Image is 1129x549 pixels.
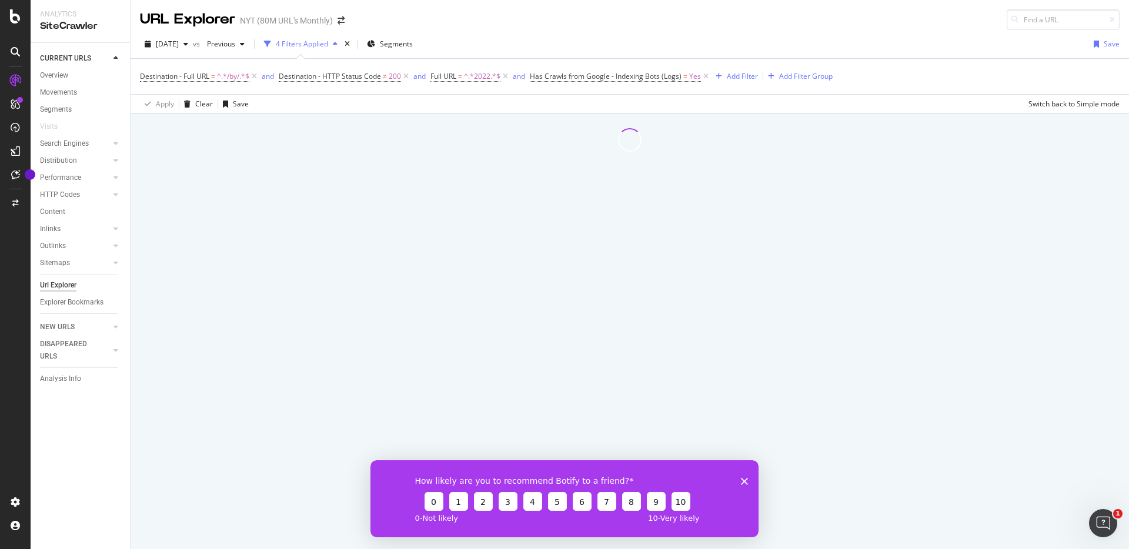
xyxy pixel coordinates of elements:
[727,71,758,81] div: Add Filter
[40,206,122,218] a: Content
[25,169,35,180] div: Tooltip anchor
[217,68,249,85] span: ^.*/by/.*$
[140,9,235,29] div: URL Explorer
[711,69,758,83] button: Add Filter
[1113,509,1123,518] span: 1
[40,240,110,252] a: Outlinks
[40,373,81,385] div: Analysis Info
[464,68,500,85] span: ^.*2022.*$
[240,15,333,26] div: NYT (80M URL's Monthly)
[40,189,110,201] a: HTTP Codes
[40,86,77,99] div: Movements
[413,71,426,82] button: and
[380,39,413,49] span: Segments
[1028,99,1120,109] div: Switch back to Simple mode
[140,71,209,81] span: Destination - Full URL
[1024,95,1120,113] button: Switch back to Simple mode
[140,35,193,53] button: [DATE]
[262,71,274,82] button: and
[513,71,525,82] button: and
[683,71,687,81] span: =
[383,71,387,81] span: ≠
[195,99,213,109] div: Clear
[689,68,701,85] span: Yes
[40,103,122,116] a: Segments
[40,86,122,99] a: Movements
[40,257,110,269] a: Sitemaps
[40,189,80,201] div: HTTP Codes
[40,223,110,235] a: Inlinks
[362,35,417,53] button: Segments
[259,35,342,53] button: 4 Filters Applied
[513,71,525,81] div: and
[40,223,61,235] div: Inlinks
[211,71,215,81] span: =
[40,138,89,150] div: Search Engines
[763,69,833,83] button: Add Filter Group
[40,172,110,184] a: Performance
[40,155,77,167] div: Distribution
[40,155,110,167] a: Distribution
[140,95,174,113] button: Apply
[40,9,121,19] div: Analytics
[1089,35,1120,53] button: Save
[40,69,68,82] div: Overview
[40,296,122,309] a: Explorer Bookmarks
[40,52,91,65] div: CURRENT URLS
[40,103,72,116] div: Segments
[202,35,249,53] button: Previous
[193,39,202,49] span: vs
[40,240,66,252] div: Outlinks
[40,338,99,363] div: DISAPPEARED URLS
[179,95,213,113] button: Clear
[530,71,682,81] span: Has Crawls from Google - Indexing Bots (Logs)
[389,68,401,85] span: 200
[338,16,345,25] div: arrow-right-arrow-left
[413,71,426,81] div: and
[430,71,456,81] span: Full URL
[40,321,75,333] div: NEW URLS
[276,39,328,49] div: 4 Filters Applied
[40,321,110,333] a: NEW URLS
[202,39,235,49] span: Previous
[342,38,352,50] div: times
[40,296,103,309] div: Explorer Bookmarks
[370,460,759,537] iframe: Survey from Botify
[458,71,462,81] span: =
[40,279,122,292] a: Url Explorer
[156,99,174,109] div: Apply
[1089,509,1117,537] iframe: Intercom live chat
[40,120,69,133] a: Visits
[40,120,58,133] div: Visits
[40,373,122,385] a: Analysis Info
[779,71,833,81] div: Add Filter Group
[1104,39,1120,49] div: Save
[1007,9,1120,30] input: Find a URL
[40,69,122,82] a: Overview
[218,95,249,113] button: Save
[279,71,381,81] span: Destination - HTTP Status Code
[40,138,110,150] a: Search Engines
[40,206,65,218] div: Content
[40,338,110,363] a: DISAPPEARED URLS
[40,279,76,292] div: Url Explorer
[156,39,179,49] span: 2025 Sep. 8th
[40,172,81,184] div: Performance
[40,19,121,33] div: SiteCrawler
[262,71,274,81] div: and
[40,257,70,269] div: Sitemaps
